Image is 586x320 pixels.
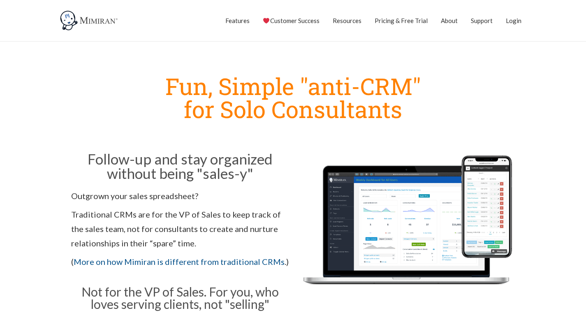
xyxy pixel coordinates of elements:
h1: Fun, Simple "anti-CRM" for Solo Consultants [67,74,519,121]
img: Mimiran CRM [59,10,120,31]
a: Pricing & Free Trial [375,10,428,31]
h2: Follow-up and stay organized without being "sales-y" [71,152,289,181]
p: Traditional CRMs are for the VP of Sales to keep track of the sales team, not for consultants to ... [71,207,289,250]
a: Resources [333,10,361,31]
a: Customer Success [263,10,319,31]
p: Outgrown your sales spreadsheet? [71,189,289,203]
a: About [441,10,458,31]
a: More on how Mimiran is different from traditional CRMs [74,257,285,267]
a: Login [506,10,521,31]
h3: Not for the VP of Sales. For you, who loves serving clients, not "selling" [71,285,289,310]
a: Support [471,10,493,31]
img: Mimiran CRM for solo consultants dashboard mobile [297,149,515,313]
img: ❤️ [263,18,269,24]
a: Features [225,10,250,31]
span: ( .) [71,257,289,267]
